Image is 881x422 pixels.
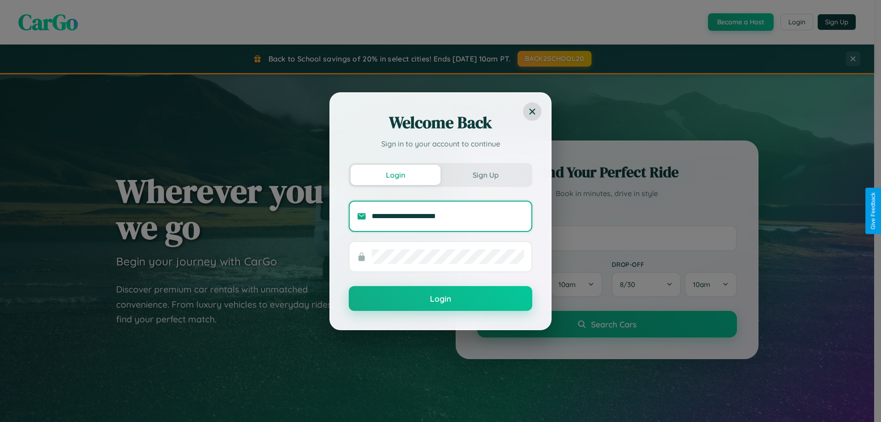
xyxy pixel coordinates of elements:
[351,165,440,185] button: Login
[870,192,876,230] div: Give Feedback
[349,286,532,311] button: Login
[349,138,532,149] p: Sign in to your account to continue
[349,112,532,134] h2: Welcome Back
[440,165,530,185] button: Sign Up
